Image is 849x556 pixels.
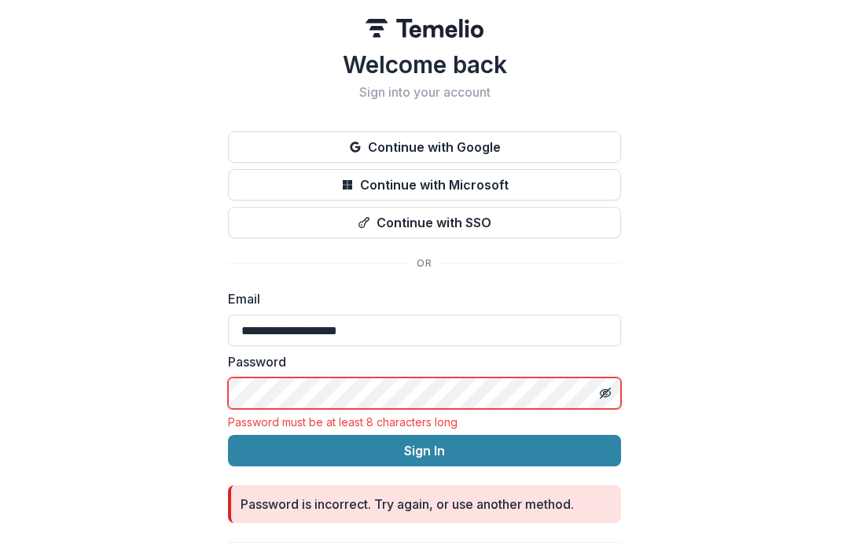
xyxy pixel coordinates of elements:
[228,85,621,100] h2: Sign into your account
[228,207,621,238] button: Continue with SSO
[228,435,621,466] button: Sign In
[228,169,621,201] button: Continue with Microsoft
[241,495,574,514] div: Password is incorrect. Try again, or use another method.
[228,415,621,429] div: Password must be at least 8 characters long
[366,19,483,38] img: Temelio
[228,50,621,79] h1: Welcome back
[593,381,618,406] button: Toggle password visibility
[228,289,612,308] label: Email
[228,131,621,163] button: Continue with Google
[228,352,612,371] label: Password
